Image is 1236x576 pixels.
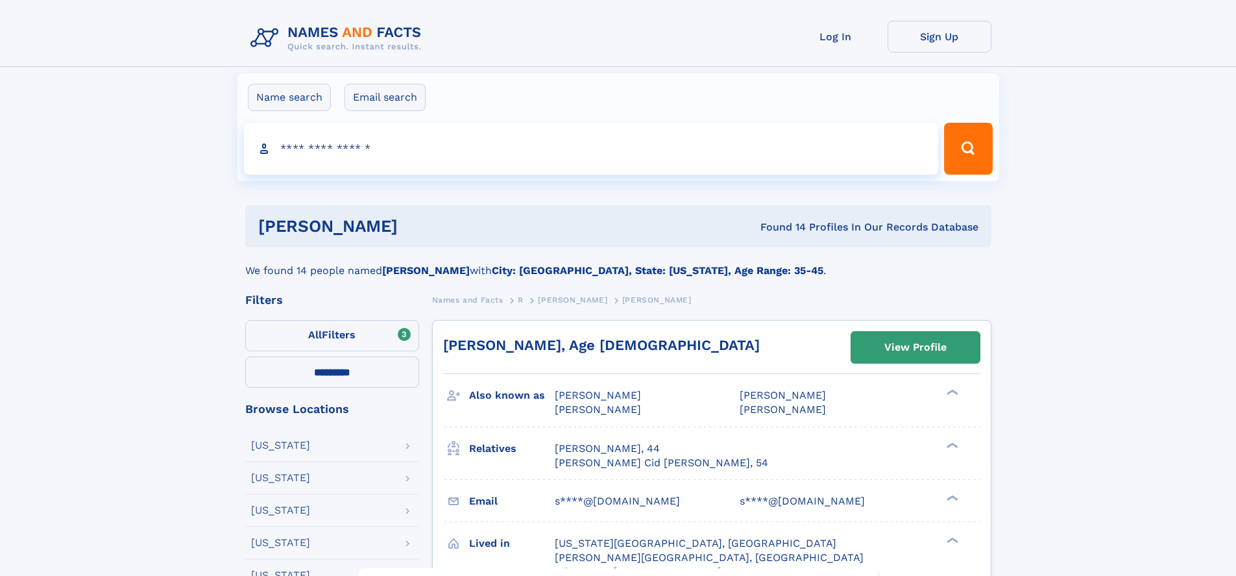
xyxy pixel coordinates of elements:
span: [PERSON_NAME] [740,403,826,416]
a: Names and Facts [432,292,503,308]
div: ❯ [943,536,959,544]
div: View Profile [884,332,947,362]
div: Found 14 Profiles In Our Records Database [579,220,978,234]
span: [US_STATE][GEOGRAPHIC_DATA], [GEOGRAPHIC_DATA] [555,537,836,549]
span: [PERSON_NAME] [538,295,607,305]
a: [PERSON_NAME], 44 [555,442,660,456]
a: View Profile [851,332,980,363]
h3: Also known as [469,384,555,407]
a: Sign Up [888,21,991,53]
div: ❯ [943,494,959,502]
div: ❯ [943,441,959,449]
label: Email search [345,84,426,111]
span: [PERSON_NAME] [622,295,692,305]
a: R [518,292,524,308]
label: Name search [248,84,331,111]
div: [US_STATE] [251,538,310,548]
img: Logo Names and Facts [245,21,432,56]
span: R [518,295,524,305]
h3: Email [469,490,555,512]
span: [PERSON_NAME] [740,389,826,401]
div: [US_STATE] [251,505,310,516]
h3: Lived in [469,532,555,555]
h1: [PERSON_NAME] [258,218,579,234]
div: Browse Locations [245,403,419,415]
label: Filters [245,320,419,351]
b: City: [GEOGRAPHIC_DATA], State: [US_STATE], Age Range: 35-45 [492,264,823,277]
div: ❯ [943,388,959,397]
div: [US_STATE] [251,473,310,483]
div: [US_STATE] [251,440,310,451]
div: We found 14 people named with . [245,247,991,279]
span: [PERSON_NAME][GEOGRAPHIC_DATA], [GEOGRAPHIC_DATA] [555,551,864,564]
button: Search Button [944,123,992,175]
a: Log In [784,21,888,53]
b: [PERSON_NAME] [382,264,470,277]
span: [PERSON_NAME] [555,403,641,416]
h3: Relatives [469,438,555,460]
span: [PERSON_NAME] [555,389,641,401]
a: [PERSON_NAME] [538,292,607,308]
input: search input [244,123,939,175]
a: [PERSON_NAME], Age [DEMOGRAPHIC_DATA] [443,337,760,353]
a: [PERSON_NAME] Cid [PERSON_NAME], 54 [555,456,768,470]
span: All [308,329,322,341]
div: Filters [245,294,419,306]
